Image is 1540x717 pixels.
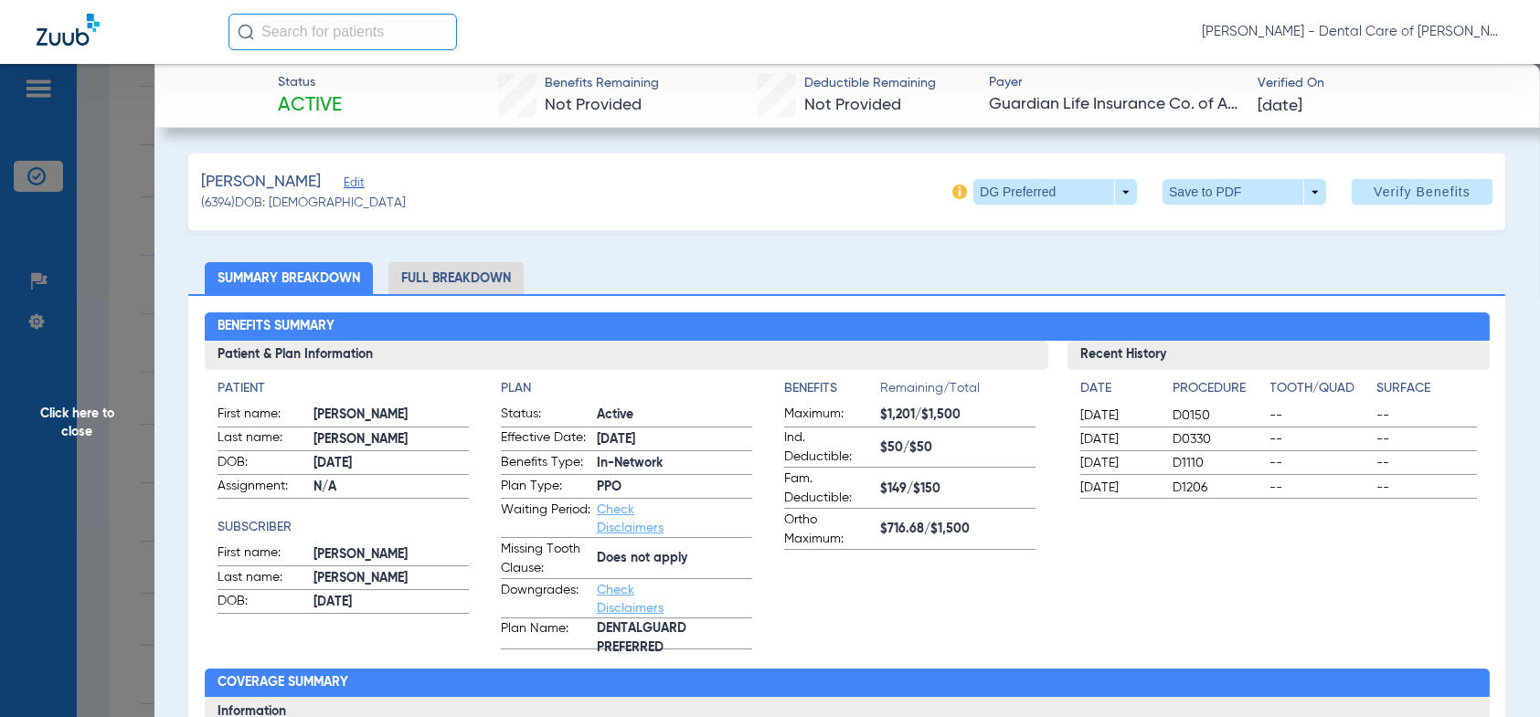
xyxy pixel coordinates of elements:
span: DOB: [218,453,307,475]
span: Deductible Remaining [804,74,936,93]
span: $149/$150 [880,480,1036,499]
span: [DATE] [313,454,469,473]
span: -- [1270,430,1371,448]
app-breakdown-title: Surface [1376,379,1477,405]
span: [PERSON_NAME] [201,171,321,194]
span: Plan Name: [501,619,590,648]
app-breakdown-title: Benefits [784,379,880,405]
span: N/A [313,478,469,497]
span: Verify Benefits [1374,185,1471,199]
img: info-icon [952,185,967,199]
span: Status: [501,405,590,427]
span: [PERSON_NAME] [313,545,469,564]
span: Ortho Maximum: [784,511,874,549]
span: Payer [989,73,1241,92]
span: Active [278,93,342,119]
h4: Patient [218,379,469,398]
span: Assignment: [218,477,307,499]
span: $716.68/$1,500 [880,520,1036,539]
span: Last name: [218,568,307,590]
h2: Coverage Summary [205,669,1490,698]
span: [DATE] [313,593,469,612]
h4: Date [1080,379,1157,398]
span: [DATE] [1080,479,1157,497]
span: D0150 [1173,406,1264,425]
span: (6394) DOB: [DEMOGRAPHIC_DATA] [201,194,406,213]
span: -- [1376,454,1477,472]
span: Remaining/Total [880,379,1036,405]
span: D1206 [1173,479,1264,497]
span: Status [278,73,342,92]
span: Benefits Type: [501,453,590,475]
span: Ind. Deductible: [784,428,874,467]
span: [PERSON_NAME] [313,569,469,588]
span: Waiting Period: [501,501,590,537]
h4: Benefits [784,379,880,398]
span: Maximum: [784,405,874,427]
span: Missing Tooth Clause: [501,540,590,578]
h4: Surface [1376,379,1477,398]
input: Search for patients [228,14,457,50]
span: -- [1270,479,1371,497]
span: -- [1376,479,1477,497]
span: DOB: [218,592,307,614]
span: [DATE] [1258,95,1302,118]
span: $1,201/$1,500 [880,406,1036,425]
span: Does not apply [597,549,752,568]
button: Save to PDF [1163,179,1326,205]
h4: Subscriber [218,518,469,537]
span: First name: [218,543,307,565]
span: First name: [218,405,307,427]
span: Fam. Deductible: [784,469,874,508]
h4: Tooth/Quad [1270,379,1371,398]
span: Last name: [218,428,307,450]
span: -- [1376,430,1477,448]
span: Not Provided [804,97,901,113]
span: Plan Type: [501,477,590,499]
h4: Plan [501,379,752,398]
span: Edit [344,176,360,194]
span: -- [1376,406,1477,425]
a: Check Disclaimers [597,584,664,615]
span: -- [1270,406,1371,425]
button: Verify Benefits [1352,179,1492,205]
app-breakdown-title: Procedure [1173,379,1264,405]
img: Search Icon [238,24,254,40]
span: Verified On [1258,74,1510,93]
span: Active [597,406,752,425]
span: [DATE] [1080,406,1157,425]
img: Zuub Logo [37,14,100,46]
span: D0330 [1173,430,1264,448]
span: Downgrades: [501,581,590,617]
span: -- [1270,454,1371,472]
h3: Recent History [1067,341,1490,370]
li: Summary Breakdown [205,262,373,294]
app-breakdown-title: Date [1080,379,1157,405]
span: Not Provided [545,97,642,113]
span: D1110 [1173,454,1264,472]
app-breakdown-title: Tooth/Quad [1270,379,1371,405]
a: Check Disclaimers [597,503,664,534]
span: Effective Date: [501,428,590,450]
span: [DATE] [597,430,752,449]
span: [DATE] [1080,454,1157,472]
span: [PERSON_NAME] - Dental Care of [PERSON_NAME] [1202,23,1503,41]
h4: Procedure [1173,379,1264,398]
span: PPO [597,478,752,497]
span: Guardian Life Insurance Co. of America [989,93,1241,116]
h3: Patient & Plan Information [205,341,1048,370]
span: DENTALGUARD PREFERRED [597,629,752,648]
span: [DATE] [1080,430,1157,448]
button: DG Preferred [973,179,1137,205]
span: [PERSON_NAME] [313,430,469,449]
span: In-Network [597,454,752,473]
h2: Benefits Summary [205,312,1490,342]
li: Full Breakdown [388,262,524,294]
span: Benefits Remaining [545,74,659,93]
span: [PERSON_NAME] [313,406,469,425]
span: $50/$50 [880,438,1036,458]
